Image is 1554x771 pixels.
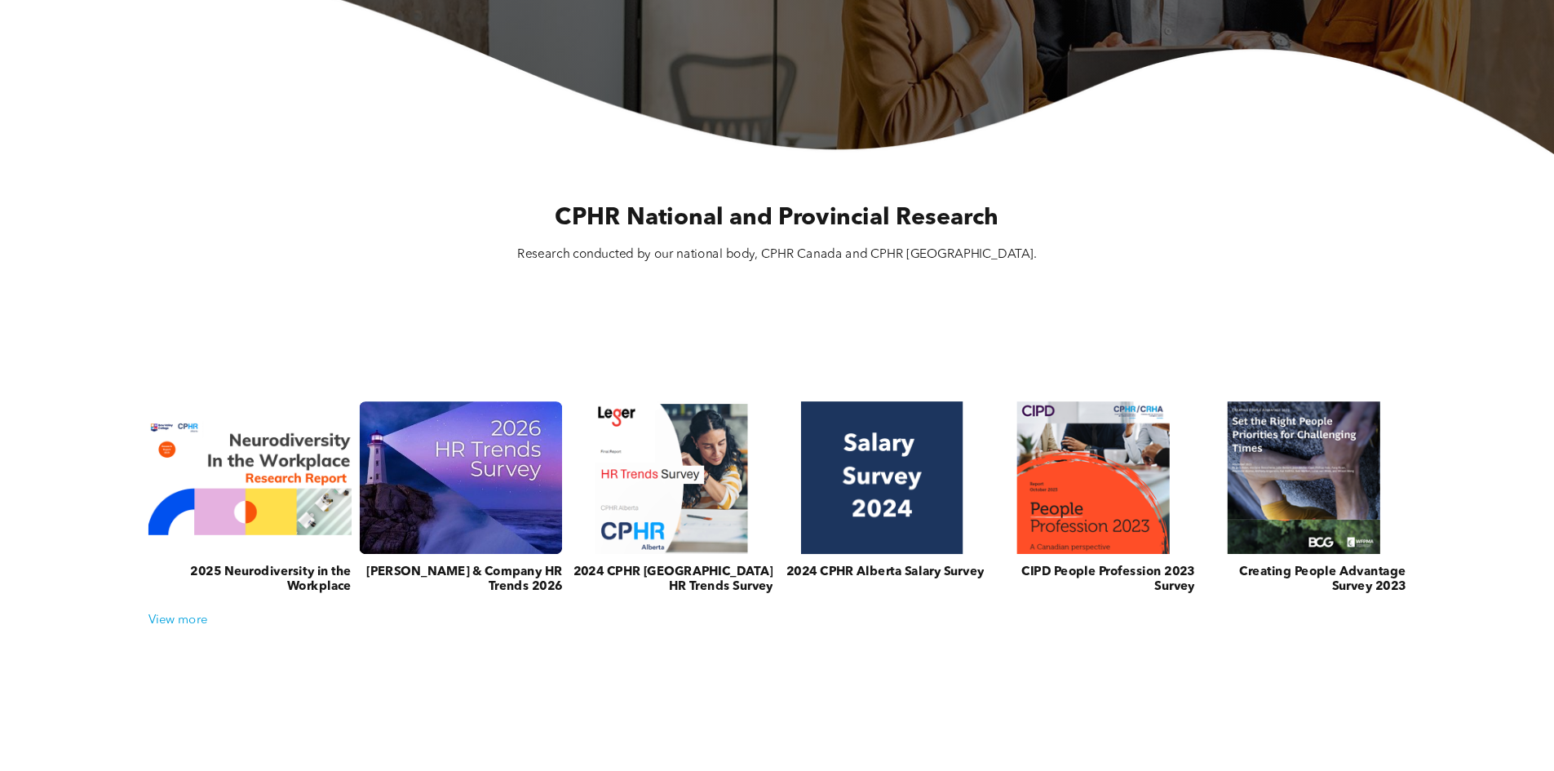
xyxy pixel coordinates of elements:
h3: 2024 CPHR [GEOGRAPHIC_DATA] HR Trends Survey [570,566,773,596]
h3: Creating People Advantage Survey 2023 [1202,566,1406,596]
span: Research conducted by our national body, CPHR Canada and CPHR [GEOGRAPHIC_DATA]. [517,249,1037,261]
h3: CIPD People Profession 2023 Survey [992,566,1195,596]
h3: 2024 CPHR Alberta Salary Survey [786,566,984,581]
span: CPHR National and Provincial Research [555,206,998,230]
div: View more [140,614,1413,629]
h3: [PERSON_NAME] & Company HR Trends 2026 [359,566,562,596]
h3: 2025 Neurodiversity in the Workplace [148,566,352,596]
